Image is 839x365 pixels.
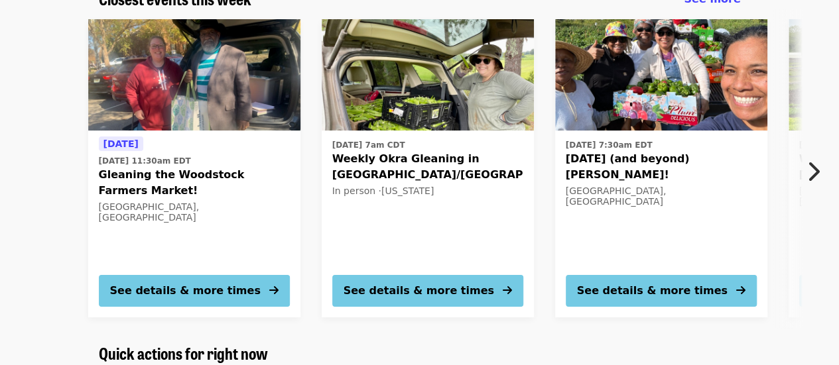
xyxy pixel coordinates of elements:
button: See details & more times [99,275,290,307]
i: arrow-right icon [269,284,279,297]
i: chevron-right icon [807,159,820,184]
span: [DATE] (and beyond) [PERSON_NAME]! [566,151,757,183]
time: [DATE] 7:30am EDT [566,139,653,151]
span: Quick actions for right now [99,341,268,364]
a: Quick actions for right now [99,344,268,363]
div: See details & more times [110,283,261,299]
a: See details for "Gleaning the Woodstock Farmers Market!" [88,19,300,317]
button: See details & more times [332,275,523,307]
i: arrow-right icon [736,284,745,297]
time: [DATE] 11:30am EDT [99,155,191,167]
div: See details & more times [577,283,728,299]
a: See details for "Labor Day (and beyond) Peppers!" [555,19,767,317]
span: Gleaning the Woodstock Farmers Market! [99,167,290,199]
i: arrow-right icon [503,284,512,297]
div: Quick actions for right now [88,344,751,363]
img: Weekly Okra Gleaning in Jemison/Clanton organized by Society of St. Andrew [322,19,534,130]
div: [GEOGRAPHIC_DATA], [GEOGRAPHIC_DATA] [99,201,290,224]
img: Gleaning the Woodstock Farmers Market! organized by Society of St. Andrew [88,19,300,130]
span: In person · [US_STATE] [332,185,434,196]
div: [GEOGRAPHIC_DATA], [GEOGRAPHIC_DATA] [566,185,757,208]
img: Labor Day (and beyond) Peppers! organized by Society of St. Andrew [555,19,767,130]
button: Next item [795,153,839,190]
a: See details for "Weekly Okra Gleaning in Jemison/Clanton" [322,19,534,317]
span: Weekly Okra Gleaning in [GEOGRAPHIC_DATA]/[GEOGRAPHIC_DATA] [332,151,523,183]
time: [DATE] 7am CDT [332,139,405,151]
button: See details & more times [566,275,757,307]
span: [DATE] [103,138,139,149]
div: See details & more times [344,283,494,299]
